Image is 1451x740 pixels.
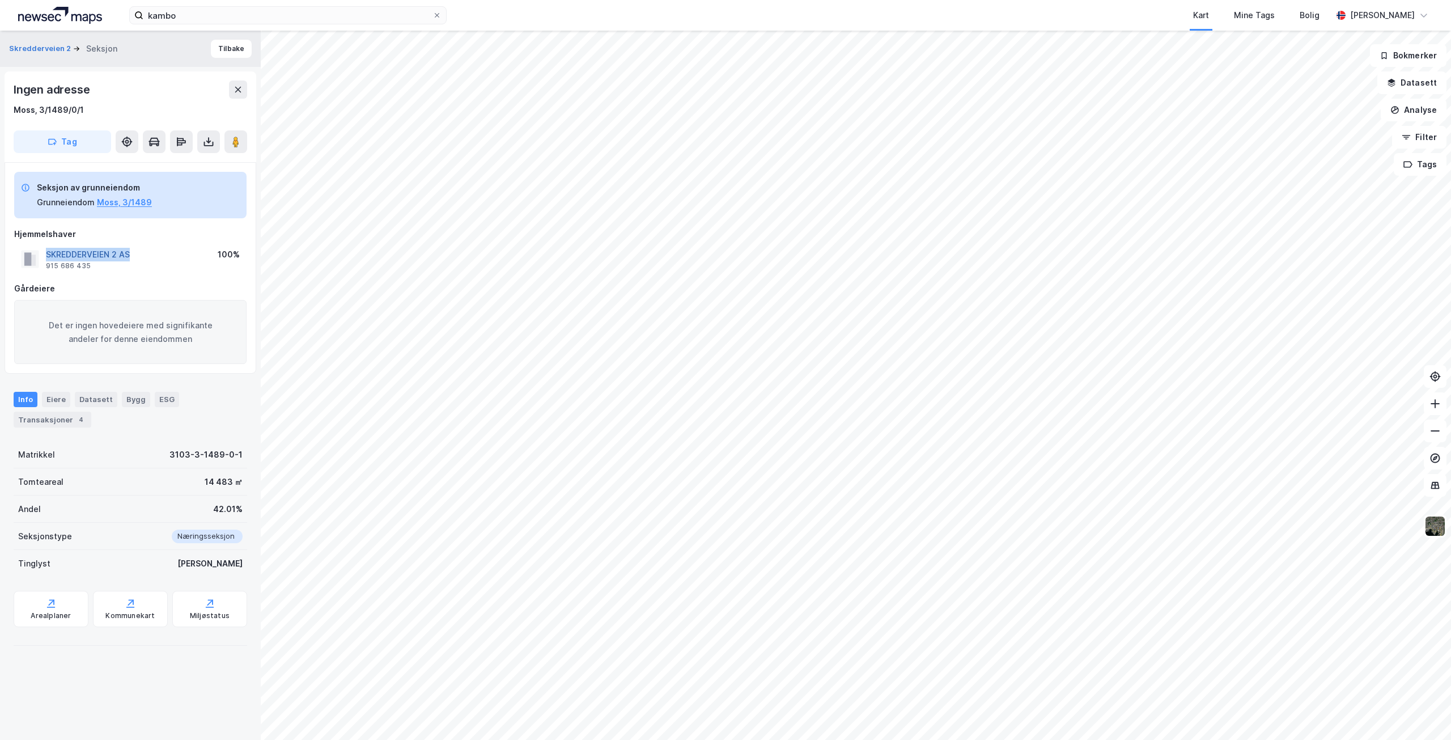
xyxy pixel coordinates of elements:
div: 915 686 435 [46,261,91,270]
div: Miljøstatus [190,611,230,620]
input: Søk på adresse, matrikkel, gårdeiere, leietakere eller personer [143,7,432,24]
div: Arealplaner [31,611,71,620]
div: [PERSON_NAME] [1350,9,1415,22]
img: 9k= [1424,515,1446,537]
div: Ingen adresse [14,81,92,99]
div: Datasett [75,392,117,407]
div: Hjemmelshaver [14,227,247,241]
div: Grunneiendom [37,196,95,209]
div: Matrikkel [18,448,55,462]
button: Tags [1394,153,1446,176]
button: Moss, 3/1489 [97,196,152,209]
button: Tilbake [211,40,252,58]
div: 42.01% [213,502,243,516]
div: Bolig [1300,9,1320,22]
div: 3103-3-1489-0-1 [169,448,243,462]
div: Tomteareal [18,475,63,489]
div: Kommunekart [105,611,155,620]
button: Filter [1392,126,1446,149]
div: Kart [1193,9,1209,22]
button: Analyse [1381,99,1446,121]
div: 4 [75,414,87,425]
div: Det er ingen hovedeiere med signifikante andeler for denne eiendommen [14,300,247,365]
button: Tag [14,130,111,153]
div: Transaksjoner [14,412,91,428]
button: Datasett [1377,71,1446,94]
iframe: Chat Widget [1394,686,1451,740]
div: Mine Tags [1234,9,1275,22]
div: Eiere [42,392,70,407]
div: Seksjonstype [18,530,72,543]
div: Seksjon [86,42,117,56]
button: Bokmerker [1370,44,1446,67]
div: Info [14,392,37,407]
div: Gårdeiere [14,282,247,295]
div: [PERSON_NAME] [177,557,243,570]
div: 100% [218,248,240,261]
div: Bygg [122,392,150,407]
div: Andel [18,502,41,516]
button: Skredderveien 2 [9,43,73,54]
div: Seksjon av grunneiendom [37,181,152,194]
div: Tinglyst [18,557,50,570]
div: Kontrollprogram for chat [1394,686,1451,740]
img: logo.a4113a55bc3d86da70a041830d287a7e.svg [18,7,102,24]
div: 14 483 ㎡ [205,475,243,489]
div: Moss, 3/1489/0/1 [14,103,84,117]
div: ESG [155,392,179,407]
